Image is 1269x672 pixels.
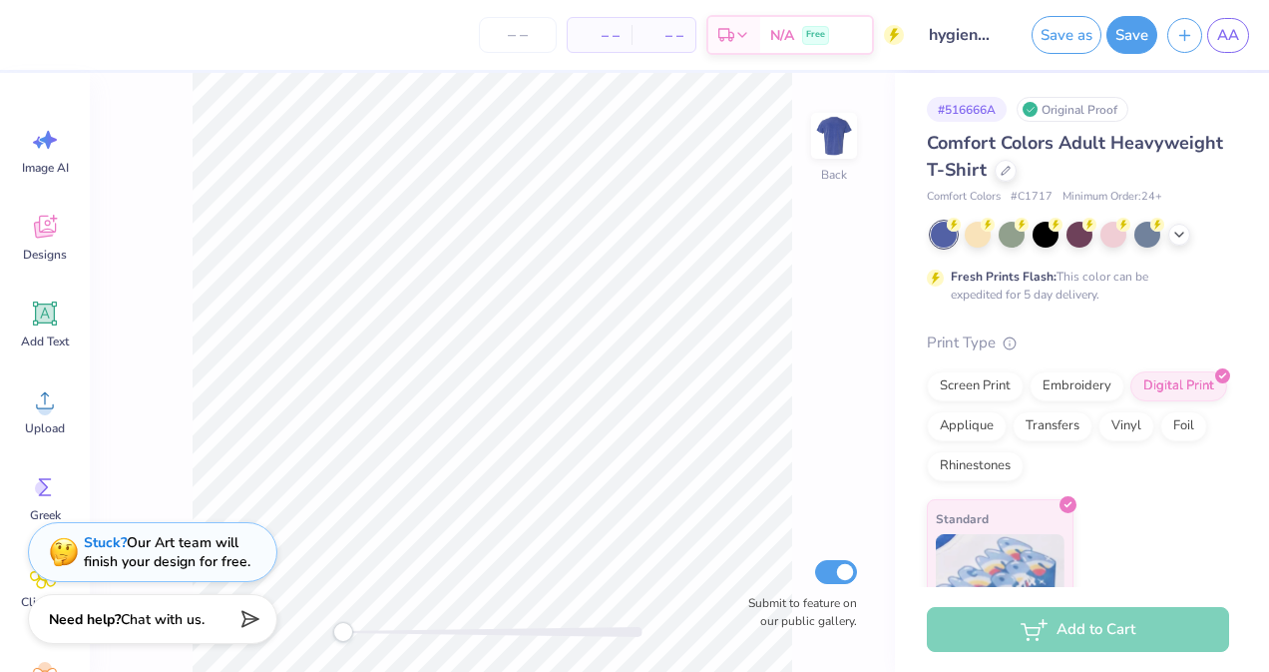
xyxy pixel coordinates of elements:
span: Free [806,28,825,42]
span: # C1717 [1011,189,1053,206]
span: Comfort Colors [927,189,1001,206]
span: N/A [770,25,794,46]
span: Clipart & logos [12,594,78,626]
div: Vinyl [1098,411,1154,441]
strong: Need help? [49,610,121,629]
strong: Fresh Prints Flash: [951,269,1057,285]
span: Add Text [21,334,69,349]
div: This color can be expedited for 5 day delivery. [951,268,1196,304]
button: Save as [1032,16,1101,54]
span: Chat with us. [121,610,205,629]
span: Standard [936,508,989,529]
div: Applique [927,411,1007,441]
div: Original Proof [1017,97,1128,122]
strong: Stuck? [84,533,127,552]
span: – – [643,25,683,46]
button: Save [1106,16,1157,54]
div: Print Type [927,332,1229,354]
div: Screen Print [927,371,1024,401]
input: – – [479,17,557,53]
div: Embroidery [1030,371,1124,401]
div: Digital Print [1130,371,1227,401]
div: # 516666A [927,97,1007,122]
input: Untitled Design [914,15,1012,55]
span: Image AI [22,160,69,176]
span: Comfort Colors Adult Heavyweight T-Shirt [927,131,1223,182]
div: Foil [1160,411,1207,441]
img: Back [814,116,854,156]
label: Submit to feature on our public gallery. [737,594,857,630]
div: Back [821,166,847,184]
span: Minimum Order: 24 + [1062,189,1162,206]
a: AA [1207,18,1249,53]
span: Upload [25,420,65,436]
span: Designs [23,247,67,263]
img: Standard [936,534,1064,634]
div: Our Art team will finish your design for free. [84,533,250,571]
span: – – [580,25,620,46]
div: Rhinestones [927,451,1024,481]
span: AA [1217,24,1239,47]
span: Greek [30,507,61,523]
div: Accessibility label [333,622,353,642]
div: Transfers [1013,411,1092,441]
